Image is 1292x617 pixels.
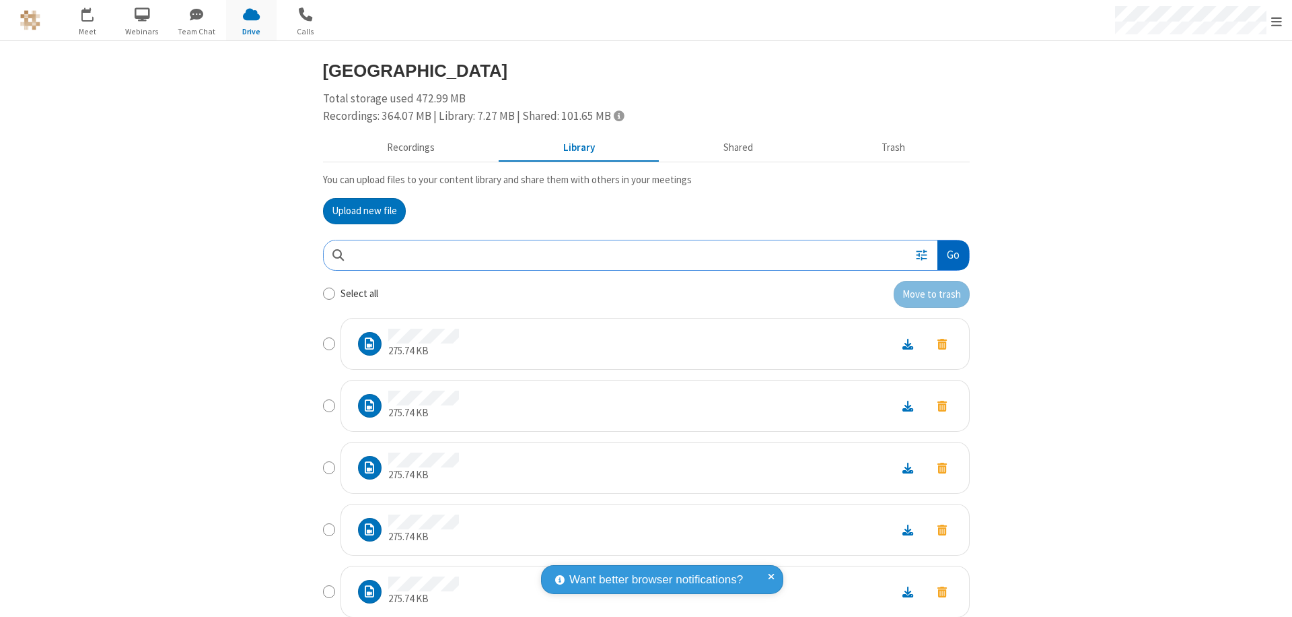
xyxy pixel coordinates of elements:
[890,336,925,352] a: Download file
[388,591,459,607] p: 275.74 KB
[388,529,459,545] p: 275.74 KB
[323,172,970,188] p: You can upload files to your content library and share them with others in your meetings
[925,335,959,353] button: Move to trash
[499,135,659,161] button: Content library
[890,584,925,599] a: Download file
[323,135,499,161] button: Recorded meetings
[890,460,925,476] a: Download file
[569,571,743,589] span: Want better browser notifications?
[890,398,925,414] a: Download file
[925,397,959,415] button: Move to trash
[323,198,406,225] button: Upload new file
[388,405,459,421] p: 275.74 KB
[323,61,970,80] h3: [GEOGRAPHIC_DATA]
[659,135,818,161] button: Shared during meetings
[388,344,459,359] p: 275.74 KB
[890,522,925,538] a: Download file
[818,135,970,161] button: Trash
[340,286,378,302] label: Select all
[323,108,970,125] div: Recordings: 364.07 MB | Library: 7.27 MB | Shared: 101.65 MB
[117,26,168,38] span: Webinars
[20,10,40,30] img: QA Selenium DO NOT DELETE OR CHANGE
[63,26,113,38] span: Meet
[323,90,970,125] div: Total storage used 472.99 MB
[925,521,959,539] button: Move to trash
[172,26,222,38] span: Team Chat
[894,281,970,308] button: Move to trash
[226,26,277,38] span: Drive
[91,7,100,18] div: 1
[614,110,624,121] span: Totals displayed include files that have been moved to the trash.
[925,459,959,477] button: Move to trash
[388,467,459,483] p: 275.74 KB
[925,583,959,601] button: Move to trash
[281,26,331,38] span: Calls
[937,240,968,271] button: Go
